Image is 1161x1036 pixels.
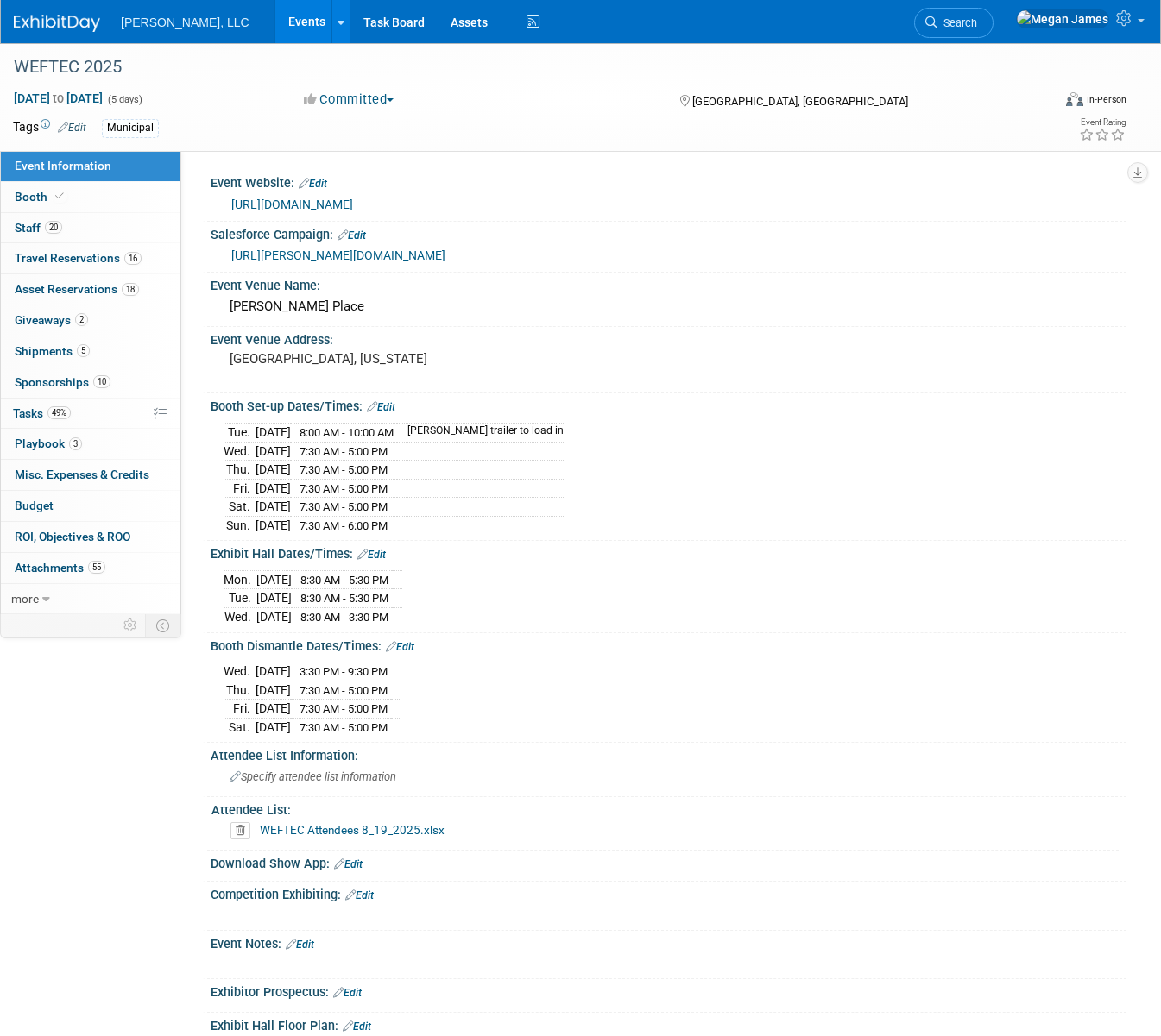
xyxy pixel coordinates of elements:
[1,584,180,614] a: more
[231,198,353,211] a: [URL][DOMAIN_NAME]
[224,461,256,480] td: Thu.
[1,182,180,212] a: Booth
[15,436,82,450] span: Playbook
[211,882,1126,904] div: Competition Exhibiting:
[102,119,159,137] div: Municipal
[211,979,1126,1001] div: Exhibitor Prospectus:
[230,770,396,783] span: Specify attendee list information
[256,662,291,681] td: [DATE]
[298,91,401,109] button: Committed
[211,170,1126,192] div: Event Website:
[256,681,291,700] td: [DATE]
[211,327,1126,348] div: Event Venue Address:
[256,570,292,589] td: [DATE]
[345,889,374,901] a: Edit
[300,426,394,439] span: 8:00 AM - 10:00 AM
[386,641,414,653] a: Edit
[937,16,977,29] span: Search
[13,118,86,138] td: Tags
[299,178,327,190] a: Edit
[224,718,256,736] td: Sat.
[75,313,88,326] span: 2
[1016,9,1109,28] img: Megan James
[224,293,1114,320] div: [PERSON_NAME] Place
[256,479,291,498] td: [DATE]
[1,243,180,273] a: Travel Reservations16
[45,221,62,234] span: 20
[1,460,180,490] a: Misc. Expenses & Credits
[224,516,256,534] td: Sun.
[13,91,104,106] span: [DATE] [DATE]
[300,611,388,624] span: 8:30 AM - 3:30 PM
[15,561,105,575] span: Attachments
[1,553,180,583] a: Attachments55
[224,681,256,700] td: Thu.
[1,151,180,181] a: Event Information
[300,463,388,476] span: 7:30 AM - 5:00 PM
[88,561,105,574] span: 55
[300,500,388,513] span: 7:30 AM - 5:00 PM
[300,574,388,587] span: 8:30 AM - 5:30 PM
[15,282,139,296] span: Asset Reservations
[50,91,66,105] span: to
[224,608,256,626] td: Wed.
[1066,92,1083,106] img: Format-Inperson.png
[15,468,149,481] span: Misc. Expenses & Credits
[77,344,90,357] span: 5
[256,498,291,517] td: [DATE]
[224,570,256,589] td: Mon.
[1,367,180,398] a: Sponsorships10
[962,90,1126,116] div: Event Format
[224,662,256,681] td: Wed.
[256,700,291,719] td: [DATE]
[300,482,388,495] span: 7:30 AM - 5:00 PM
[224,479,256,498] td: Fri.
[15,190,67,204] span: Booth
[260,823,445,837] a: WEFTEC Attendees 8_19_2025.xlsx
[122,283,139,296] span: 18
[300,592,388,605] span: 8:30 AM - 5:30 PM
[286,939,314,951] a: Edit
[300,445,388,458] span: 7:30 AM - 5:00 PM
[300,702,388,715] span: 7:30 AM - 5:00 PM
[256,589,292,608] td: [DATE]
[1,491,180,521] a: Budget
[211,851,1126,873] div: Download Show App:
[13,406,71,420] span: Tasks
[1,336,180,367] a: Shipments5
[334,858,363,870] a: Edit
[224,442,256,461] td: Wed.
[69,437,82,450] span: 3
[300,519,388,532] span: 7:30 AM - 6:00 PM
[211,1013,1126,1035] div: Exhibit Hall Floor Plan:
[211,633,1126,656] div: Booth Dismantle Dates/Times:
[256,461,291,480] td: [DATE]
[211,273,1126,294] div: Event Venue Name:
[15,530,130,543] span: ROI, Objectives & ROO
[256,516,291,534] td: [DATE]
[14,15,100,32] img: ExhibitDay
[256,442,291,461] td: [DATE]
[15,375,110,389] span: Sponsorships
[1079,118,1126,127] div: Event Rating
[333,987,362,999] a: Edit
[224,498,256,517] td: Sat.
[300,684,388,697] span: 7:30 AM - 5:00 PM
[343,1020,371,1033] a: Edit
[116,614,146,637] td: Personalize Event Tab Strip
[256,423,291,442] td: [DATE]
[1,274,180,305] a: Asset Reservations18
[367,401,395,413] a: Edit
[106,94,142,105] span: (5 days)
[1086,93,1126,106] div: In-Person
[58,122,86,134] a: Edit
[47,406,71,419] span: 49%
[300,721,388,734] span: 7:30 AM - 5:00 PM
[397,423,564,442] td: [PERSON_NAME] trailer to load in
[230,825,257,837] a: Delete attachment?
[1,213,180,243] a: Staff20
[15,499,54,512] span: Budget
[211,393,1126,416] div: Booth Set-up Dates/Times:
[15,313,88,327] span: Giveaways
[692,95,908,108] span: [GEOGRAPHIC_DATA], [GEOGRAPHIC_DATA]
